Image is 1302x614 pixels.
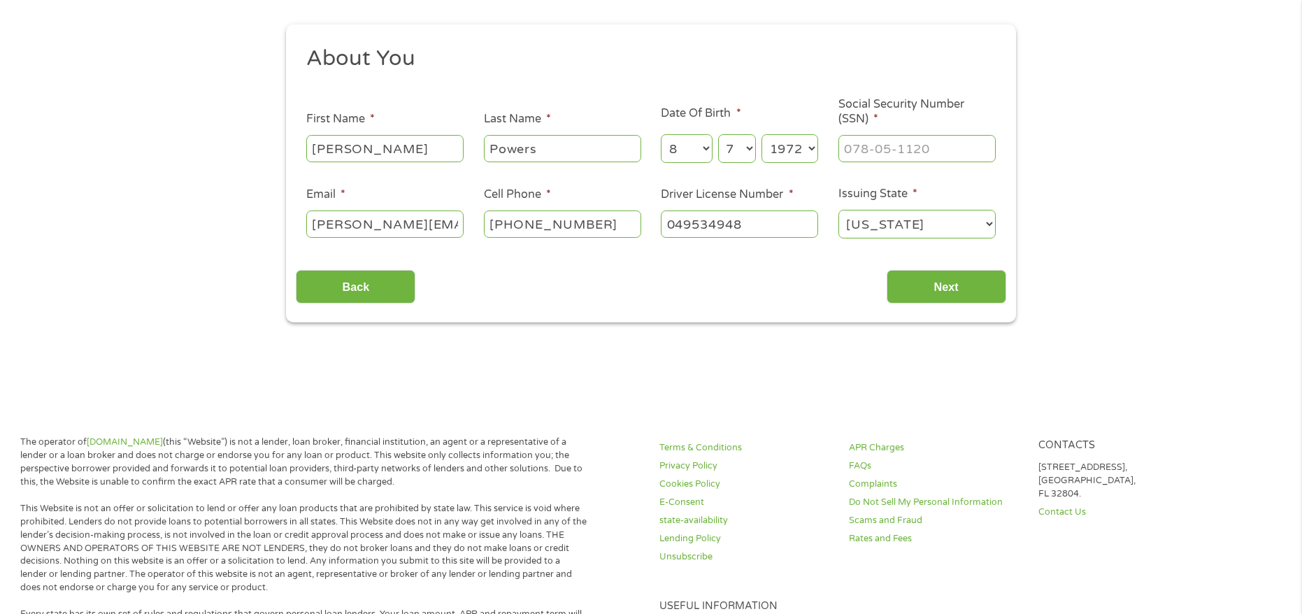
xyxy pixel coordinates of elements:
h4: Useful Information [659,600,1210,613]
a: E-Consent [659,496,831,509]
input: 078-05-1120 [838,135,996,162]
a: [DOMAIN_NAME] [87,436,163,448]
a: state-availability [659,514,831,527]
p: The operator of (this “Website”) is not a lender, loan broker, financial institution, an agent or... [20,436,588,489]
p: [STREET_ADDRESS], [GEOGRAPHIC_DATA], FL 32804. [1038,461,1210,501]
a: Scams and Fraud [849,514,1021,527]
a: Cookies Policy [659,478,831,491]
a: FAQs [849,459,1021,473]
a: Privacy Policy [659,459,831,473]
label: Issuing State [838,187,917,201]
a: Contact Us [1038,506,1210,519]
a: Rates and Fees [849,532,1021,545]
a: Unsubscribe [659,550,831,564]
a: Lending Policy [659,532,831,545]
h4: Contacts [1038,439,1210,452]
label: Social Security Number (SSN) [838,97,996,127]
label: Email [306,187,345,202]
input: Smith [484,135,641,162]
label: Cell Phone [484,187,551,202]
label: Driver License Number [661,187,793,202]
a: Complaints [849,478,1021,491]
a: Terms & Conditions [659,441,831,455]
p: This Website is not an offer or solicitation to lend or offer any loan products that are prohibit... [20,502,588,594]
input: (541) 754-3010 [484,210,641,237]
a: Do Not Sell My Personal Information [849,496,1021,509]
label: First Name [306,112,375,127]
input: John [306,135,464,162]
h2: About You [306,45,986,73]
label: Date Of Birth [661,106,741,121]
a: APR Charges [849,441,1021,455]
input: Next [887,270,1006,304]
input: john@gmail.com [306,210,464,237]
input: Back [296,270,415,304]
label: Last Name [484,112,551,127]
